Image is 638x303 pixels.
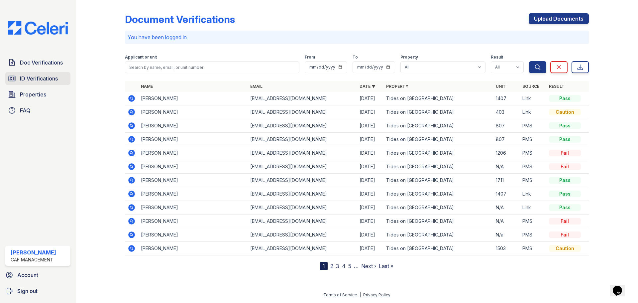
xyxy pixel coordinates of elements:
[493,228,520,242] td: N/a
[248,201,357,215] td: [EMAIL_ADDRESS][DOMAIN_NAME]
[3,268,73,282] a: Account
[125,13,235,25] div: Document Verifications
[549,245,581,252] div: Caution
[383,133,493,146] td: Tides on [GEOGRAPHIC_DATA]
[5,104,70,117] a: FAQ
[491,55,503,60] label: Result
[11,248,56,256] div: [PERSON_NAME]
[357,215,383,228] td: [DATE]
[610,276,631,296] iframe: chat widget
[323,292,357,297] a: Terms of Service
[549,231,581,238] div: Fail
[549,109,581,115] div: Caution
[248,92,357,105] td: [EMAIL_ADDRESS][DOMAIN_NAME]
[248,228,357,242] td: [EMAIL_ADDRESS][DOMAIN_NAME]
[522,84,539,89] a: Source
[357,146,383,160] td: [DATE]
[17,271,38,279] span: Account
[17,287,38,295] span: Sign out
[357,201,383,215] td: [DATE]
[248,133,357,146] td: [EMAIL_ADDRESS][DOMAIN_NAME]
[248,105,357,119] td: [EMAIL_ADDRESS][DOMAIN_NAME]
[520,174,546,187] td: PMS
[383,201,493,215] td: Tides on [GEOGRAPHIC_DATA]
[383,242,493,255] td: Tides on [GEOGRAPHIC_DATA]
[549,95,581,102] div: Pass
[320,262,328,270] div: 1
[360,84,375,89] a: Date ▼
[493,215,520,228] td: N/A
[493,187,520,201] td: 1407
[138,201,248,215] td: [PERSON_NAME]
[20,59,63,67] span: Doc Verifications
[496,84,506,89] a: Unit
[138,105,248,119] td: [PERSON_NAME]
[342,263,346,269] a: 4
[383,146,493,160] td: Tides on [GEOGRAPHIC_DATA]
[549,163,581,170] div: Fail
[330,263,333,269] a: 2
[248,174,357,187] td: [EMAIL_ADDRESS][DOMAIN_NAME]
[357,105,383,119] td: [DATE]
[383,187,493,201] td: Tides on [GEOGRAPHIC_DATA]
[549,136,581,143] div: Pass
[549,84,565,89] a: Result
[520,133,546,146] td: PMS
[20,106,31,114] span: FAQ
[520,187,546,201] td: Link
[549,177,581,184] div: Pass
[248,119,357,133] td: [EMAIL_ADDRESS][DOMAIN_NAME]
[305,55,315,60] label: From
[549,218,581,225] div: Fail
[138,228,248,242] td: [PERSON_NAME]
[138,242,248,255] td: [PERSON_NAME]
[383,92,493,105] td: Tides on [GEOGRAPHIC_DATA]
[20,90,46,98] span: Properties
[357,187,383,201] td: [DATE]
[248,215,357,228] td: [EMAIL_ADDRESS][DOMAIN_NAME]
[141,84,153,89] a: Name
[493,242,520,255] td: 1503
[549,122,581,129] div: Pass
[520,215,546,228] td: PMS
[383,215,493,228] td: Tides on [GEOGRAPHIC_DATA]
[248,160,357,174] td: [EMAIL_ADDRESS][DOMAIN_NAME]
[520,160,546,174] td: PMS
[357,92,383,105] td: [DATE]
[125,55,157,60] label: Applicant or unit
[5,88,70,101] a: Properties
[493,201,520,215] td: N/A
[383,174,493,187] td: Tides on [GEOGRAPHIC_DATA]
[248,242,357,255] td: [EMAIL_ADDRESS][DOMAIN_NAME]
[348,263,351,269] a: 5
[250,84,263,89] a: Email
[360,292,361,297] div: |
[3,21,73,35] img: CE_Logo_Blue-a8612792a0a2168367f1c8372b55b34899dd931a85d93a1a3d3e32e68fde9ad4.png
[138,187,248,201] td: [PERSON_NAME]
[128,33,586,41] p: You have been logged in
[357,174,383,187] td: [DATE]
[493,146,520,160] td: 1206
[3,284,73,298] a: Sign out
[361,263,376,269] a: Next ›
[529,13,589,24] a: Upload Documents
[138,160,248,174] td: [PERSON_NAME]
[20,75,58,82] span: ID Verifications
[549,204,581,211] div: Pass
[383,105,493,119] td: Tides on [GEOGRAPHIC_DATA]
[353,55,358,60] label: To
[363,292,390,297] a: Privacy Policy
[383,160,493,174] td: Tides on [GEOGRAPHIC_DATA]
[357,242,383,255] td: [DATE]
[549,150,581,156] div: Fail
[138,174,248,187] td: [PERSON_NAME]
[5,56,70,69] a: Doc Verifications
[520,105,546,119] td: Link
[520,146,546,160] td: PMS
[357,133,383,146] td: [DATE]
[520,92,546,105] td: Link
[138,119,248,133] td: [PERSON_NAME]
[493,160,520,174] td: N/A
[138,215,248,228] td: [PERSON_NAME]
